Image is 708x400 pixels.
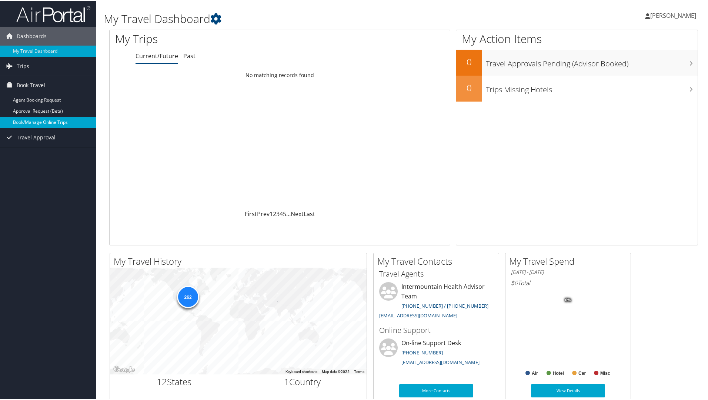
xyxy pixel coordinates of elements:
span: $0 [511,278,518,286]
span: Dashboards [17,26,47,45]
h1: My Action Items [456,30,698,46]
a: 4 [280,209,283,217]
a: View Details [531,383,605,397]
a: [EMAIL_ADDRESS][DOMAIN_NAME] [379,311,457,318]
a: Terms (opens in new tab) [354,369,364,373]
a: [PERSON_NAME] [645,4,704,26]
a: More Contacts [399,383,473,397]
a: 5 [283,209,286,217]
h3: Travel Approvals Pending (Advisor Booked) [486,54,698,68]
span: 12 [157,375,167,387]
h6: [DATE] - [DATE] [511,268,625,275]
a: Prev [257,209,270,217]
h3: Travel Agents [379,268,493,278]
h2: Country [244,375,361,387]
h3: Online Support [379,324,493,335]
text: Hotel [553,370,564,375]
text: Car [578,370,586,375]
span: [PERSON_NAME] [650,11,696,19]
a: Next [291,209,304,217]
a: 3 [276,209,280,217]
span: Travel Approval [17,128,56,146]
a: 0Travel Approvals Pending (Advisor Booked) [456,49,698,75]
span: Trips [17,56,29,75]
tspan: 0% [565,297,571,302]
h2: My Travel History [114,254,367,267]
h2: My Travel Contacts [377,254,499,267]
text: Misc [600,370,610,375]
a: [EMAIL_ADDRESS][DOMAIN_NAME] [401,358,480,365]
h2: 0 [456,55,482,67]
a: Past [183,51,196,59]
a: Open this area in Google Maps (opens a new window) [112,364,136,374]
a: First [245,209,257,217]
div: 262 [177,285,199,307]
a: 0Trips Missing Hotels [456,75,698,101]
span: … [286,209,291,217]
img: airportal-logo.png [16,5,90,22]
h1: My Trips [115,30,303,46]
span: Map data ©2025 [322,369,350,373]
h1: My Travel Dashboard [104,10,504,26]
text: Air [532,370,538,375]
a: Last [304,209,315,217]
a: 1 [270,209,273,217]
li: On-line Support Desk [375,338,497,368]
li: Intermountain Health Advisor Team [375,281,497,321]
span: 1 [284,375,289,387]
h2: My Travel Spend [509,254,631,267]
button: Keyboard shortcuts [285,368,317,374]
span: Book Travel [17,75,45,94]
img: Google [112,364,136,374]
a: [PHONE_NUMBER] / [PHONE_NUMBER] [401,302,488,308]
h6: Total [511,278,625,286]
h2: 0 [456,81,482,93]
a: [PHONE_NUMBER] [401,348,443,355]
h3: Trips Missing Hotels [486,80,698,94]
a: 2 [273,209,276,217]
td: No matching records found [110,68,450,81]
h2: States [116,375,233,387]
a: Current/Future [136,51,178,59]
